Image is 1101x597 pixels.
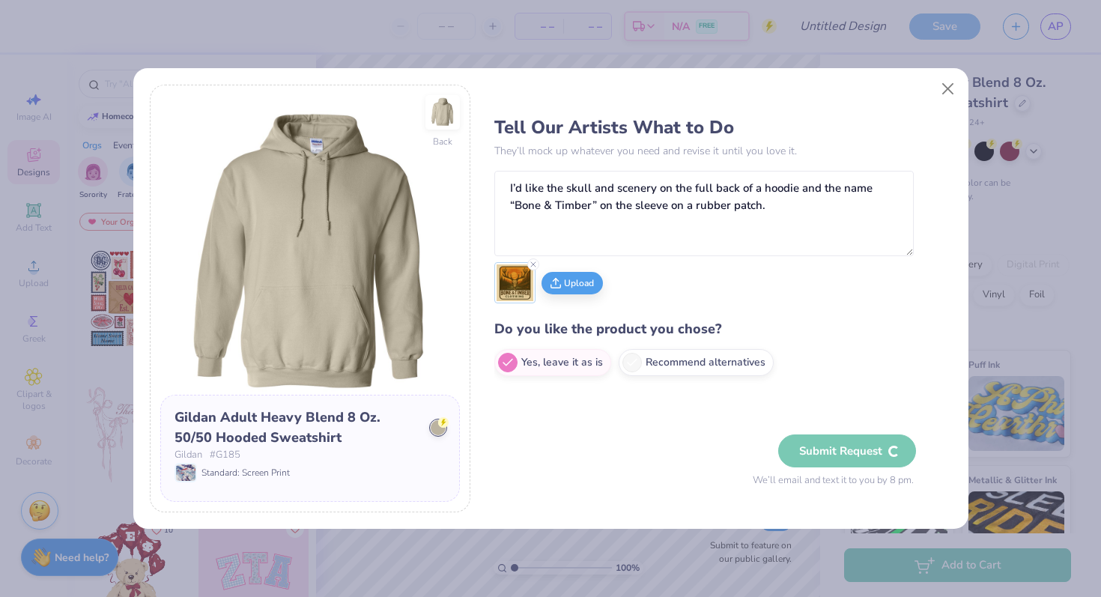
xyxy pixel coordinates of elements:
span: Gildan [175,448,202,463]
h3: Tell Our Artists What to Do [494,116,914,139]
button: Upload [542,272,603,294]
img: Front [160,95,460,395]
img: Back [428,97,458,127]
p: They’ll mock up whatever you need and revise it until you love it. [494,143,914,159]
h4: Do you like the product you chose? [494,318,914,340]
div: Gildan Adult Heavy Blend 8 Oz. 50/50 Hooded Sweatshirt [175,407,419,448]
div: Back [433,135,452,148]
textarea: I’d like the skull and scenery on the full back of a hoodie and the name “Bone & Timber” on the s... [494,171,914,256]
button: Close [933,74,962,103]
span: Standard: Screen Print [201,466,290,479]
span: # G185 [210,448,240,463]
img: Standard: Screen Print [176,464,195,481]
span: We’ll email and text it to you by 8 pm. [753,473,914,488]
label: Yes, leave it as is [494,349,611,376]
label: Recommend alternatives [619,349,774,376]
